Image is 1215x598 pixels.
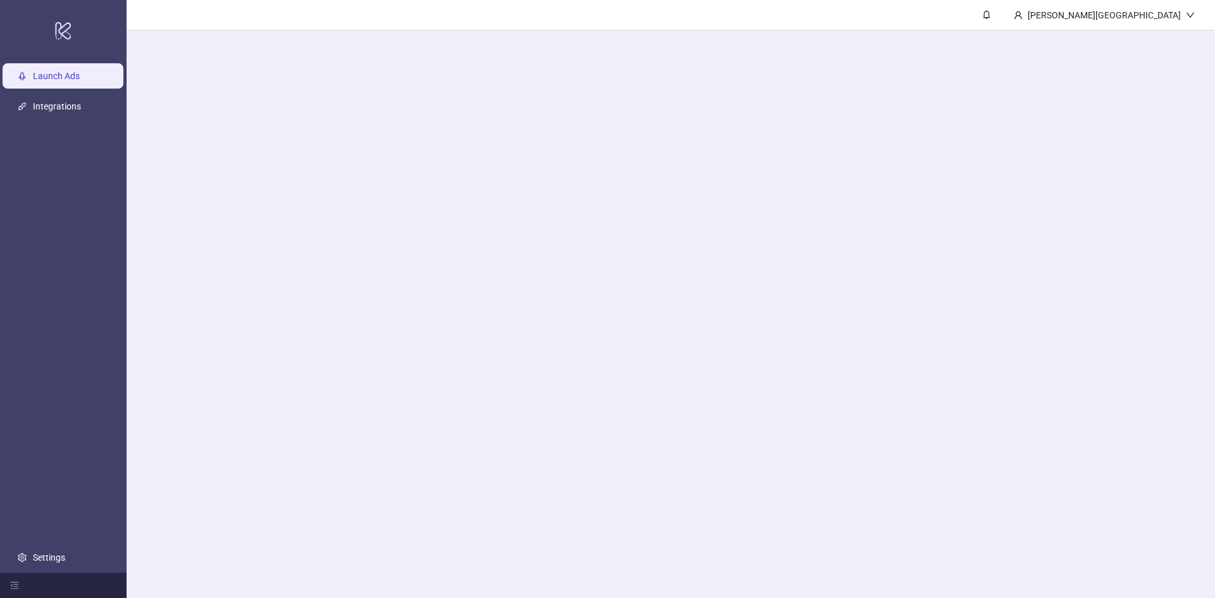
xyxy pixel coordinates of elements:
a: Settings [33,552,65,563]
span: down [1186,11,1195,20]
span: user [1014,11,1023,20]
span: menu-fold [10,581,19,590]
div: [PERSON_NAME][GEOGRAPHIC_DATA] [1023,8,1186,22]
span: bell [982,10,991,19]
a: Launch Ads [33,71,80,81]
a: Integrations [33,101,81,111]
